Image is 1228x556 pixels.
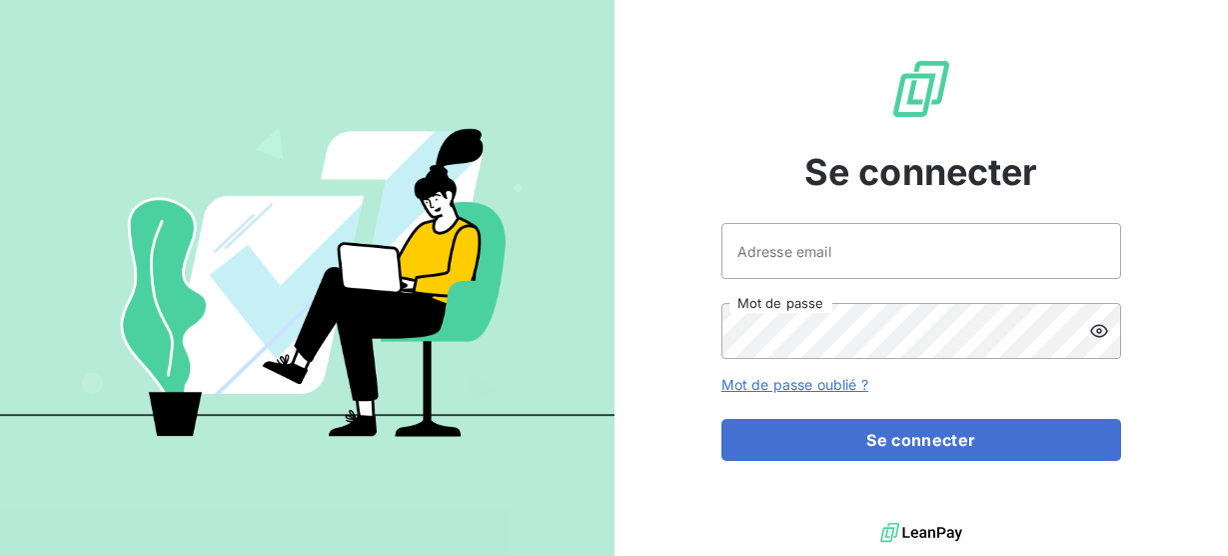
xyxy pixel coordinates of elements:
[889,57,953,121] img: Logo LeanPay
[721,223,1121,279] input: placeholder
[804,145,1038,199] span: Se connecter
[721,376,868,393] a: Mot de passe oublié ?
[721,419,1121,461] button: Se connecter
[880,518,962,548] img: logo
